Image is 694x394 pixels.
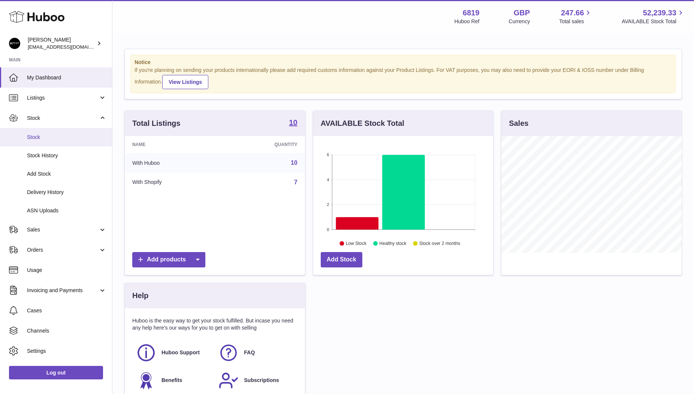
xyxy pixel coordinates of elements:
span: Total sales [559,18,592,25]
a: FAQ [218,343,293,363]
a: 52,239.33 AVAILABLE Stock Total [622,8,685,25]
span: ASN Uploads [27,207,106,214]
a: Add products [132,252,205,267]
span: Invoicing and Payments [27,287,99,294]
div: [PERSON_NAME] [28,36,95,51]
a: Subscriptions [218,370,293,391]
a: 247.66 Total sales [559,8,592,25]
span: 52,239.33 [643,8,676,18]
img: amar@mthk.com [9,38,20,49]
text: 4 [327,178,329,182]
span: My Dashboard [27,74,106,81]
h3: AVAILABLE Stock Total [321,118,404,128]
span: Usage [27,267,106,274]
text: 0 [327,227,329,232]
span: Sales [27,226,99,233]
strong: 10 [289,119,297,126]
a: Add Stock [321,252,362,267]
span: Listings [27,94,99,101]
span: Settings [27,348,106,355]
text: 2 [327,202,329,207]
a: 10 [291,160,298,166]
td: With Shopify [125,173,222,192]
text: Low Stock [346,241,367,246]
span: FAQ [244,349,255,356]
span: AVAILABLE Stock Total [622,18,685,25]
a: 7 [294,179,298,185]
td: With Huboo [125,153,222,173]
strong: GBP [514,8,530,18]
a: Huboo Support [136,343,211,363]
span: Stock History [27,152,106,159]
a: Benefits [136,370,211,391]
text: Healthy stock [379,241,407,246]
div: Currency [509,18,530,25]
span: Delivery History [27,189,106,196]
strong: Notice [135,59,672,66]
span: Benefits [162,377,182,384]
h3: Sales [509,118,528,128]
span: Stock [27,115,99,122]
span: Huboo Support [162,349,200,356]
a: Log out [9,366,103,379]
div: If you're planning on sending your products internationally please add required customs informati... [135,67,672,89]
a: 10 [289,119,297,128]
div: Huboo Ref [455,18,480,25]
h3: Help [132,291,148,301]
th: Name [125,136,222,153]
strong: 6819 [463,8,480,18]
p: Huboo is the easy way to get your stock fulfilled. But incase you need any help here's our ways f... [132,317,298,331]
span: Subscriptions [244,377,279,384]
span: Orders [27,246,99,254]
span: Channels [27,327,106,334]
h3: Total Listings [132,118,181,128]
span: Stock [27,134,106,141]
th: Quantity [222,136,305,153]
text: Stock over 2 months [419,241,460,246]
span: Add Stock [27,170,106,178]
text: 6 [327,152,329,157]
span: 247.66 [561,8,584,18]
a: View Listings [162,75,208,89]
span: [EMAIL_ADDRESS][DOMAIN_NAME] [28,44,110,50]
span: Cases [27,307,106,314]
